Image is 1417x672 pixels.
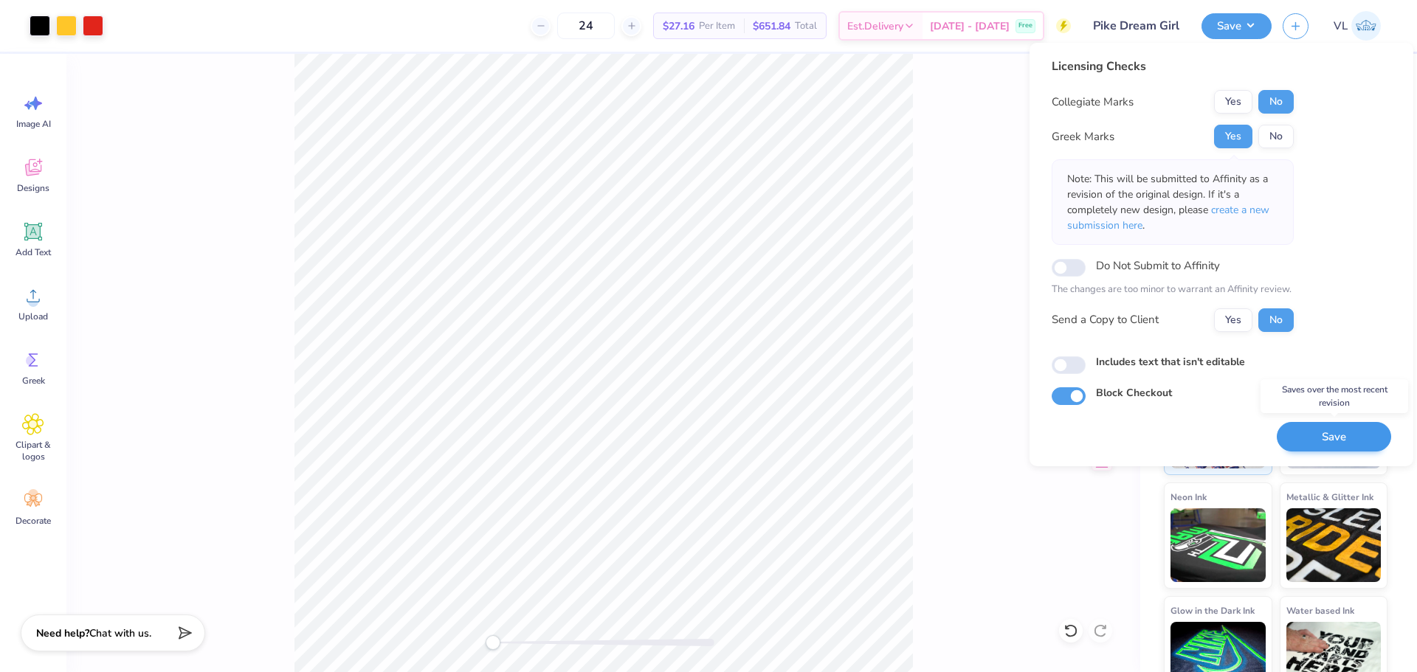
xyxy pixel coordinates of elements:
[486,635,500,650] div: Accessibility label
[930,18,1010,34] span: [DATE] - [DATE]
[1096,385,1172,401] label: Block Checkout
[1018,21,1032,31] span: Free
[1258,90,1294,114] button: No
[699,18,735,34] span: Per Item
[1214,90,1252,114] button: Yes
[9,439,58,463] span: Clipart & logos
[1286,603,1354,618] span: Water based Ink
[557,13,615,39] input: – –
[1214,308,1252,332] button: Yes
[22,375,45,387] span: Greek
[1334,18,1348,35] span: VL
[795,18,817,34] span: Total
[1277,422,1391,452] button: Save
[1052,128,1114,145] div: Greek Marks
[1052,58,1294,75] div: Licensing Checks
[847,18,903,34] span: Est. Delivery
[1096,256,1220,275] label: Do Not Submit to Affinity
[1052,283,1294,297] p: The changes are too minor to warrant an Affinity review.
[1082,11,1190,41] input: Untitled Design
[1258,308,1294,332] button: No
[89,626,151,640] span: Chat with us.
[1351,11,1381,41] img: Vincent Lloyd Laurel
[1201,13,1272,39] button: Save
[1171,508,1266,582] img: Neon Ink
[1052,94,1134,111] div: Collegiate Marks
[15,246,51,258] span: Add Text
[1096,354,1245,370] label: Includes text that isn't editable
[753,18,790,34] span: $651.84
[1052,311,1159,328] div: Send a Copy to Client
[18,311,48,322] span: Upload
[1067,171,1278,233] p: Note: This will be submitted to Affinity as a revision of the original design. If it's a complete...
[1214,125,1252,148] button: Yes
[36,626,89,640] strong: Need help?
[1286,489,1373,505] span: Metallic & Glitter Ink
[1286,508,1382,582] img: Metallic & Glitter Ink
[1171,603,1255,618] span: Glow in the Dark Ink
[16,118,51,130] span: Image AI
[1261,379,1408,413] div: Saves over the most recent revision
[663,18,694,34] span: $27.16
[17,182,49,194] span: Designs
[1327,11,1387,41] a: VL
[1258,125,1294,148] button: No
[15,515,51,527] span: Decorate
[1171,489,1207,505] span: Neon Ink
